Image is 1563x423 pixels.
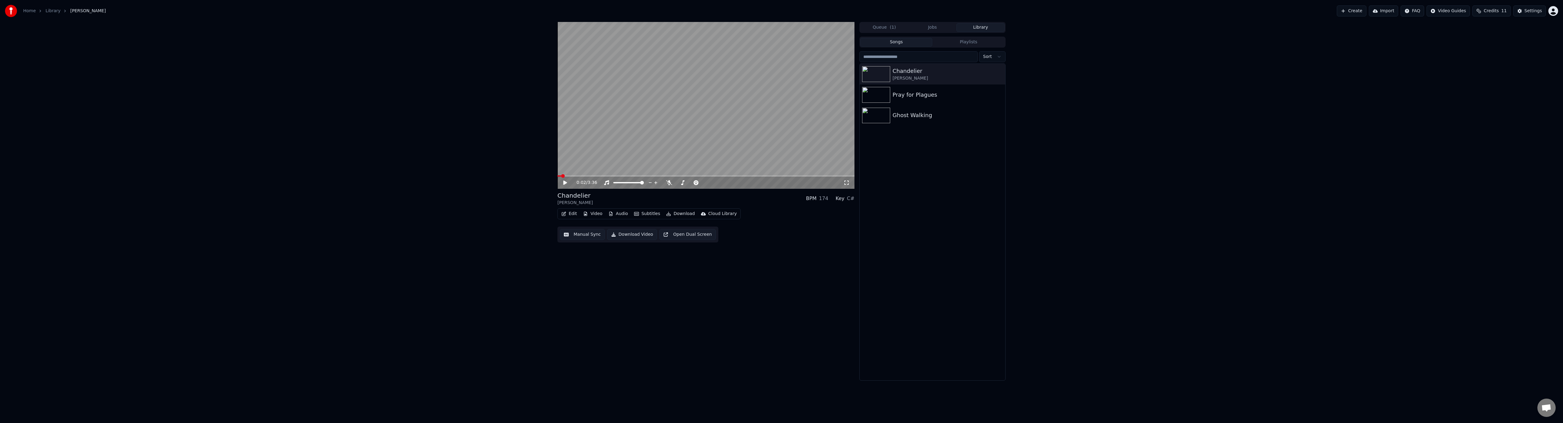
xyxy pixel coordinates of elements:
div: Pray for Plagues [893,91,1003,99]
button: Create [1337,5,1366,16]
span: ( 1 ) [890,24,896,30]
div: Ghost Walking [893,111,1003,120]
div: Key [836,195,844,202]
div: [PERSON_NAME] [893,75,1003,81]
button: Queue [860,23,908,32]
div: [PERSON_NAME] [557,200,593,206]
span: Sort [983,54,992,60]
span: 11 [1501,8,1507,14]
a: Home [23,8,36,14]
div: Cloud Library [708,211,737,217]
button: Library [956,23,1005,32]
a: Open chat [1537,399,1556,417]
button: FAQ [1401,5,1424,16]
div: Settings [1525,8,1542,14]
div: / [577,180,591,186]
button: Subtitles [632,210,662,218]
div: Chandelier [557,191,593,200]
span: Credits [1484,8,1499,14]
button: Edit [559,210,579,218]
span: [PERSON_NAME] [70,8,106,14]
span: 3:36 [588,180,597,186]
button: Audio [606,210,630,218]
button: Songs [860,38,933,47]
div: 174 [819,195,829,202]
button: Credits11 [1472,5,1510,16]
button: Download [664,210,697,218]
button: Playlists [932,38,1005,47]
div: C# [847,195,854,202]
span: 0:02 [577,180,586,186]
a: Library [45,8,60,14]
nav: breadcrumb [23,8,106,14]
button: Download Video [607,229,657,240]
div: BPM [806,195,816,202]
button: Settings [1513,5,1546,16]
button: Import [1369,5,1398,16]
button: Jobs [908,23,957,32]
button: Open Dual Screen [659,229,716,240]
img: youka [5,5,17,17]
button: Video [581,210,605,218]
div: Chandelier [893,67,1003,75]
button: Video Guides [1427,5,1470,16]
button: Manual Sync [560,229,605,240]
